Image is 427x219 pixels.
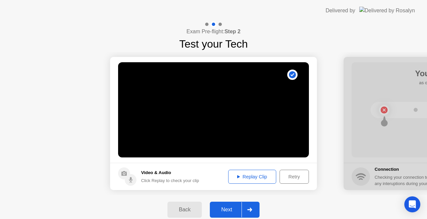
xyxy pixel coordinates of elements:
button: Replay Clip [228,170,276,184]
div: Back [169,207,200,213]
b: Step 2 [225,29,241,34]
div: Delivered by [326,7,355,15]
div: . . . [235,70,243,78]
div: Replay Clip [231,174,274,179]
h5: Video & Audio [141,169,199,176]
h4: Exam Pre-flight: [186,28,241,36]
button: Next [210,202,260,218]
button: Back [167,202,202,218]
div: Retry [282,174,307,179]
div: Open Intercom Messenger [404,196,420,212]
button: Retry [280,170,309,184]
img: Delivered by Rosalyn [359,7,415,14]
div: ! [231,70,239,78]
div: Next [212,207,242,213]
div: Click Replay to check your clip [141,177,199,184]
h1: Test your Tech [179,36,248,52]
